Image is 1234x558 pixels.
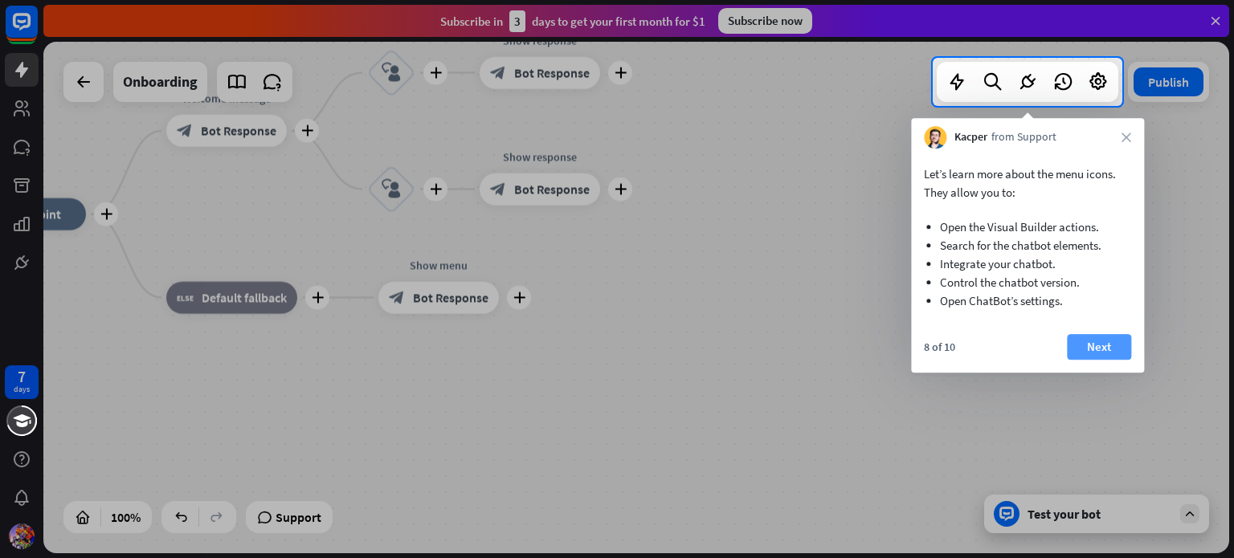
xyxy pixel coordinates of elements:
[940,218,1115,236] li: Open the Visual Builder actions.
[924,340,955,354] div: 8 of 10
[1122,132,1131,142] i: close
[1067,334,1131,360] button: Next
[940,273,1115,291] li: Control the chatbot version.
[940,291,1115,310] li: Open ChatBot’s settings.
[924,165,1131,202] p: Let’s learn more about the menu icons. They allow you to:
[940,236,1115,255] li: Search for the chatbot elements.
[940,255,1115,273] li: Integrate your chatbot.
[13,6,61,55] button: Open LiveChat chat widget
[991,129,1056,145] span: from Support
[954,129,987,145] span: Kacper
